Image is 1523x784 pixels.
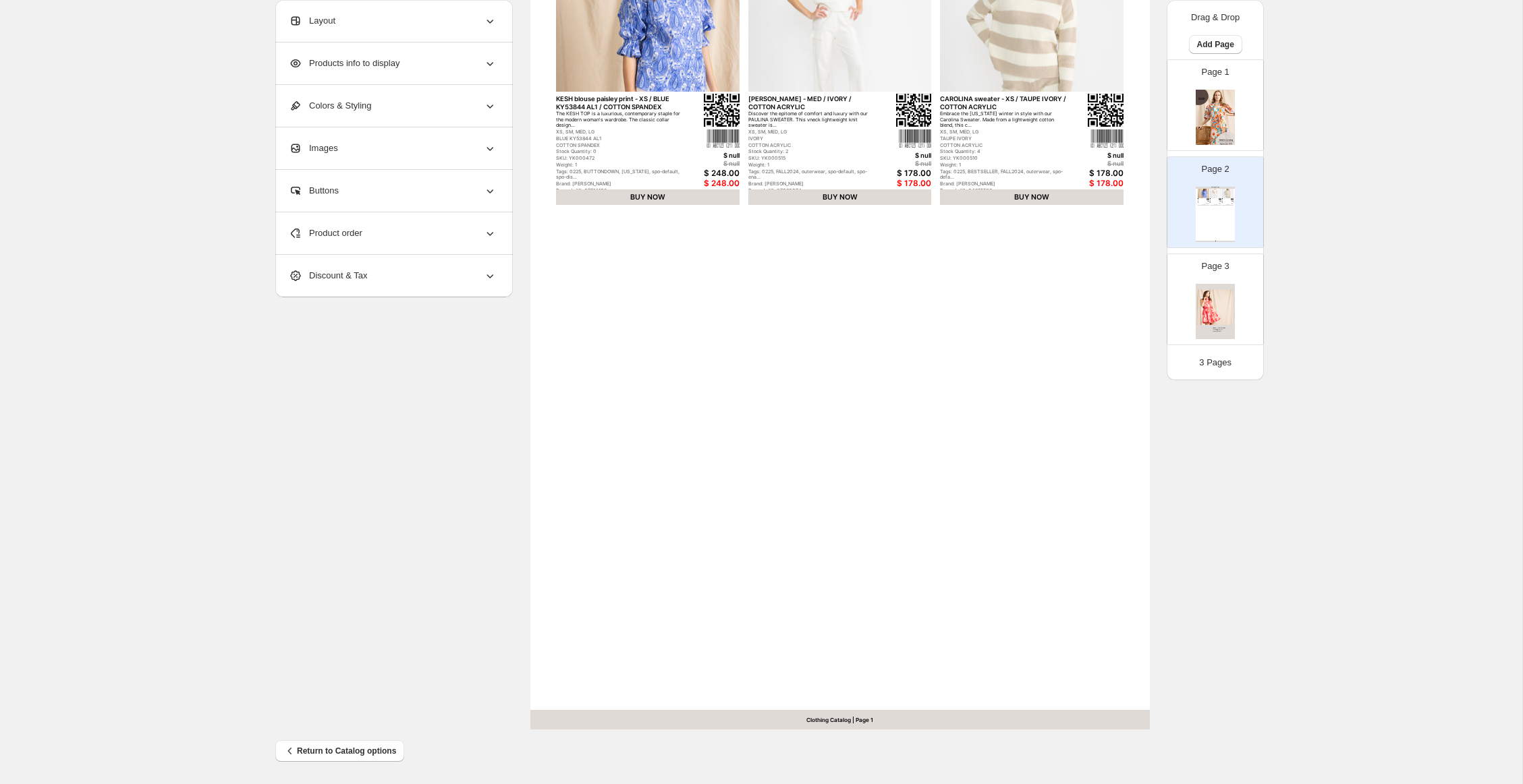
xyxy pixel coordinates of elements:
div: BUY NOW [1222,205,1234,206]
div: Clothing Catalog | Page 1 [530,710,1150,729]
img: primaryImage [1222,189,1234,198]
div: BUY NOW [556,189,740,206]
div: $ 178.00 [866,179,931,188]
div: $ 178.00 [1217,204,1221,205]
div: Weight: 1 [556,162,682,169]
div: TAUPE IVORY [940,136,1066,142]
div: Barcode №: 97089074 [748,188,875,194]
img: primaryImage [1198,189,1209,198]
div: CAROLINA sweater - XS / TAUPE IVORY / COTTON ACRYLIC [1222,198,1230,199]
div: Barcode №: 97089074 [1210,203,1218,204]
div: $ 178.00 [1058,169,1124,178]
div: Brand: [PERSON_NAME] [556,181,682,187]
div: Page 3cover page [1167,253,1264,345]
div: Stock Quantity: 0 [556,149,682,155]
img: cover page [1196,90,1235,145]
div: XS, SM, MED, LG [556,129,682,135]
img: cover page [1196,284,1235,339]
div: Clothing Catalog [1196,187,1235,189]
img: qrcode [1231,198,1233,200]
img: qrcode [1088,94,1124,127]
div: BUY NOW [940,189,1124,206]
div: $ null [674,160,740,167]
div: $ 178.00 [1229,204,1234,205]
span: Product order [289,227,362,240]
div: Barcode №: 67514162 [1198,203,1206,204]
img: primaryImage [1210,189,1221,198]
span: Buttons [289,184,339,198]
div: $ 248.00 [674,169,740,178]
div: Barcode №: 64255538 [1222,203,1230,204]
div: SKU: YK000510 [940,156,1066,162]
div: $ null [866,160,931,167]
div: $ null [674,152,740,159]
div: Page 2Clothing CatalogprimaryImageqrcodebarcodeKESH blouse paisley print - XS / BLUE KY53844 AL1 ... [1167,156,1264,248]
img: qrcode [1207,198,1209,200]
span: Products info to display [289,57,399,70]
div: Embrace the [US_STATE] winter in style with our Carolina Sweater. Made from a lightweight cotton ... [940,111,1066,129]
div: Outerwear [1222,203,1230,204]
button: Return to Catalog options [275,740,404,762]
div: Brand: [PERSON_NAME] [748,181,875,187]
div: COTTON ACRYLIC [748,143,875,149]
div: $ null [1058,152,1124,159]
p: Page 3 [1202,260,1229,273]
img: barcode [1231,201,1234,202]
div: Tags: 0225, FALL2024, outerwear, spo-default, spo-ena... [748,169,875,181]
div: Tops [1198,203,1206,204]
div: KESH blouse paisley print - XS / BLUE KY53844 AL1 / COTTON SPANDEX [556,95,682,111]
div: Page 1cover page [1167,59,1264,151]
div: Outerwear [1210,203,1218,204]
div: Barcode №: 64255538 [940,188,1066,194]
div: Clothing Catalog | Page undefined [1196,241,1235,242]
img: qrcode [1219,198,1221,200]
div: BUY NOW [748,189,932,206]
div: Barcode №: 67514162 [556,188,682,194]
p: 3 Pages [1199,356,1231,369]
div: The KESH TOP is a luxurious, contemporary staple for the modern woman's wardrobe. The classic col... [556,111,682,129]
div: Tags: 0225, BUTTONDOWN, [US_STATE], spo-default, spo-dis... [556,169,682,181]
div: COTTON ACRYLIC [940,143,1066,149]
div: Stock Quantity: 4 [940,149,1066,155]
div: BUY NOW [1210,205,1221,206]
div: Stock Quantity: 2 [748,149,875,155]
img: barcode [1219,201,1221,202]
p: Drag & Drop [1191,11,1240,24]
div: $ 248.00 [1205,204,1209,205]
div: KESH blouse paisley print - XS / BLUE KY53844 AL1 / COTTON SPANDEX [1198,198,1206,199]
img: qrcode [704,94,740,127]
div: SKU: YK000472 [556,156,682,162]
div: SKU: YK000515 [748,156,875,162]
span: Discount & Tax [289,269,367,282]
div: XS, SM, MED, LG [748,129,875,135]
div: XS, SM, MED, LG [940,129,1066,135]
div: BUY NOW [1198,205,1209,206]
div: BLUE KY53844 AL1 [556,136,682,142]
div: Weight: 1 [748,162,875,169]
img: barcode [1090,129,1123,148]
img: barcode [707,129,739,148]
div: $ null [1058,160,1124,167]
div: $ 248.00 [674,179,740,188]
p: Page 2 [1202,162,1229,176]
div: [PERSON_NAME] - MED / IVORY / COTTON ACRYLIC [1210,198,1218,199]
img: barcode [1207,201,1209,202]
div: [PERSON_NAME] - MED / IVORY / COTTON ACRYLIC [748,95,875,111]
span: Return to Catalog options [283,744,396,758]
span: Images [289,142,338,155]
div: $ 178.00 [866,169,931,178]
div: IVORY [748,136,875,142]
img: qrcode [896,94,932,127]
div: Brand: [PERSON_NAME] [940,181,1066,187]
div: Weight: 1 [940,162,1066,169]
span: Layout [289,14,335,28]
div: CAROLINA sweater - XS / TAUPE IVORY / COTTON ACRYLIC [940,95,1066,111]
p: Page 1 [1202,65,1229,79]
div: COTTON SPANDEX [556,143,682,149]
img: barcode [899,129,931,148]
div: $ null [866,152,931,159]
div: Tags: 0225, BESTSELLER, FALL2024, outerwear, spo-defa... [940,169,1066,181]
span: Colors & Styling [289,99,371,113]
